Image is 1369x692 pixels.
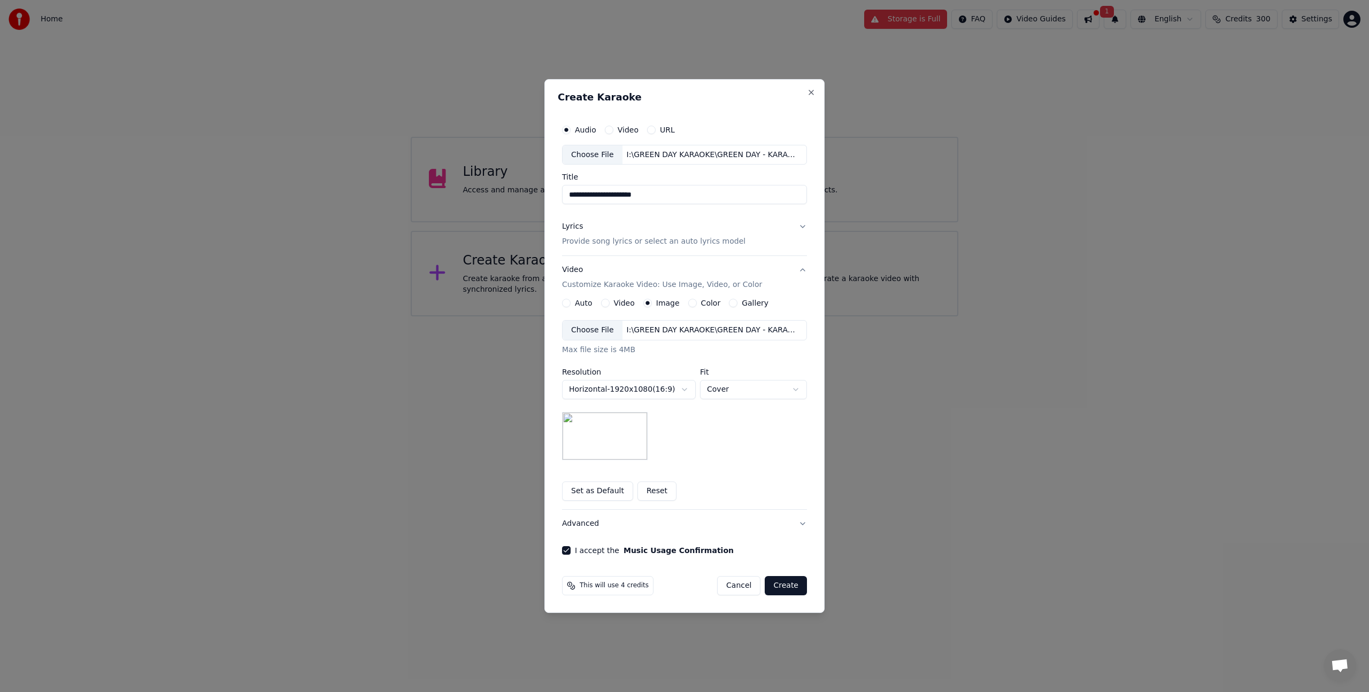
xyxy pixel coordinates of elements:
[660,126,675,134] label: URL
[562,345,807,355] div: Max file size is 4MB
[624,547,734,554] button: I accept the
[562,256,807,299] button: VideoCustomize Karaoke Video: Use Image, Video, or Color
[562,280,762,291] p: Customize Karaoke Video: Use Image, Video, or Color
[765,576,807,595] button: Create
[656,299,680,307] label: Image
[562,510,807,538] button: Advanced
[580,581,649,590] span: This will use 4 credits
[575,547,734,554] label: I accept the
[700,368,807,376] label: Fit
[717,576,760,595] button: Cancel
[562,222,583,232] div: Lyrics
[562,481,633,501] button: Set as Default
[622,325,804,336] div: I:\GREEN DAY KARAOKE\GREEN DAY - KARAOKE\14. Saviors\INSTRUMENTALS\Green-Day-Saviors (1).webp
[562,299,807,509] div: VideoCustomize Karaoke Video: Use Image, Video, or Color
[622,150,804,160] div: I:\GREEN DAY KARAOKE\GREEN DAY - KARAOKE\01. 39-Smooth\1,000 Hours - Green Day [Lyrics on Screen]...
[701,299,721,307] label: Color
[618,126,639,134] label: Video
[562,213,807,256] button: LyricsProvide song lyrics or select an auto lyrics model
[575,126,596,134] label: Audio
[563,145,622,165] div: Choose File
[562,265,762,291] div: Video
[562,174,807,181] label: Title
[614,299,635,307] label: Video
[637,481,676,501] button: Reset
[562,237,745,247] p: Provide song lyrics or select an auto lyrics model
[562,368,696,376] label: Resolution
[575,299,593,307] label: Auto
[742,299,768,307] label: Gallery
[563,321,622,340] div: Choose File
[558,92,811,102] h2: Create Karaoke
